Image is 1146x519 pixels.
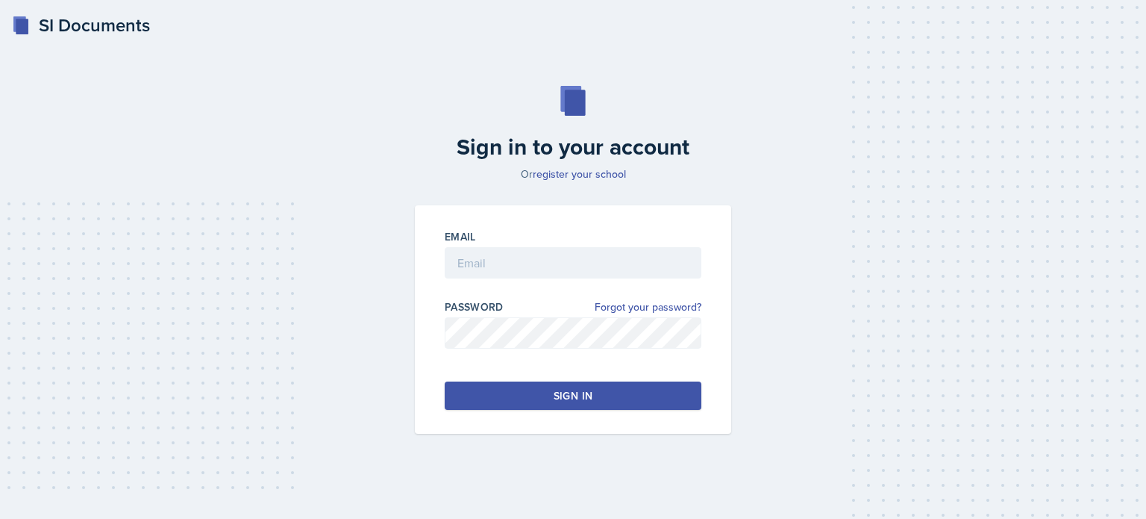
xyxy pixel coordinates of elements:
[445,229,476,244] label: Email
[12,12,150,39] a: SI Documents
[406,167,740,181] p: Or
[445,299,504,314] label: Password
[554,388,592,403] div: Sign in
[445,247,701,279] input: Email
[533,167,626,181] a: register your school
[595,299,701,315] a: Forgot your password?
[406,134,740,161] h2: Sign in to your account
[445,382,701,410] button: Sign in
